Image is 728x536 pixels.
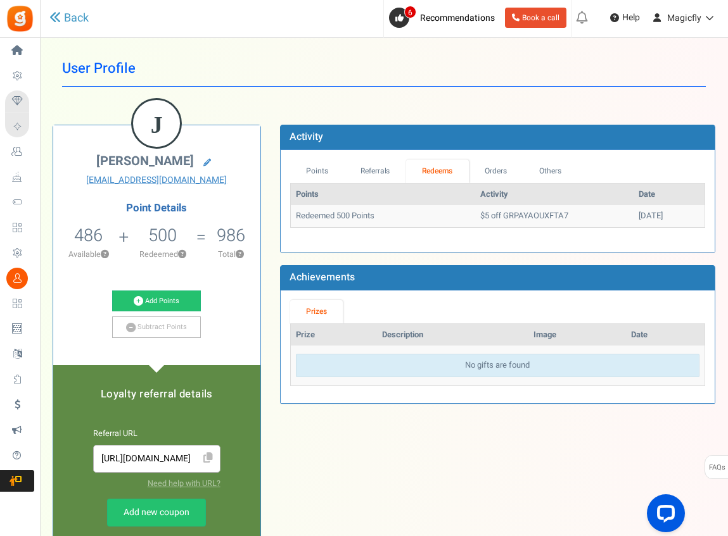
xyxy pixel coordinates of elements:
[133,100,180,149] figcaption: J
[291,205,475,227] td: Redeemed 500 Points
[626,324,705,346] th: Date
[178,251,186,259] button: ?
[619,11,640,24] span: Help
[96,152,194,170] span: [PERSON_NAME]
[236,251,244,259] button: ?
[634,184,705,206] th: Date
[131,249,195,260] p: Redeemed
[708,456,725,480] span: FAQs
[66,389,248,400] h5: Loyalty referral details
[107,499,206,527] a: Add new coupon
[62,51,706,87] h1: User Profile
[74,223,103,248] span: 486
[291,184,475,206] th: Points
[667,11,701,25] span: Magicfly
[63,174,251,187] a: [EMAIL_ADDRESS][DOMAIN_NAME]
[505,8,566,28] a: Book a call
[404,6,416,18] span: 6
[93,430,220,439] h6: Referral URL
[101,251,109,259] button: ?
[528,324,626,346] th: Image
[291,324,377,346] th: Prize
[634,205,705,227] td: [DATE]
[148,226,177,245] h5: 500
[112,290,201,312] a: Add Points
[475,205,634,227] td: $5 off GRPAYAOUXFTA7
[389,8,500,28] a: 6 Recommendations
[290,129,323,144] b: Activity
[344,159,406,183] a: Referrals
[53,203,260,214] h4: Point Details
[290,270,355,285] b: Achievements
[469,159,523,183] a: Orders
[420,11,495,25] span: Recommendations
[6,4,34,33] img: Gratisfaction
[523,159,577,183] a: Others
[290,159,345,183] a: Points
[60,249,118,260] p: Available
[377,324,528,346] th: Description
[296,354,699,377] div: No gifts are found
[290,300,343,323] a: Prizes
[475,184,634,206] th: Activity
[148,478,220,489] a: Need help with URL?
[112,316,201,338] a: Subtract Points
[198,447,219,470] span: Click to Copy
[406,159,469,183] a: Redeems
[217,226,245,245] h5: 986
[605,8,645,28] a: Help
[208,249,254,260] p: Total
